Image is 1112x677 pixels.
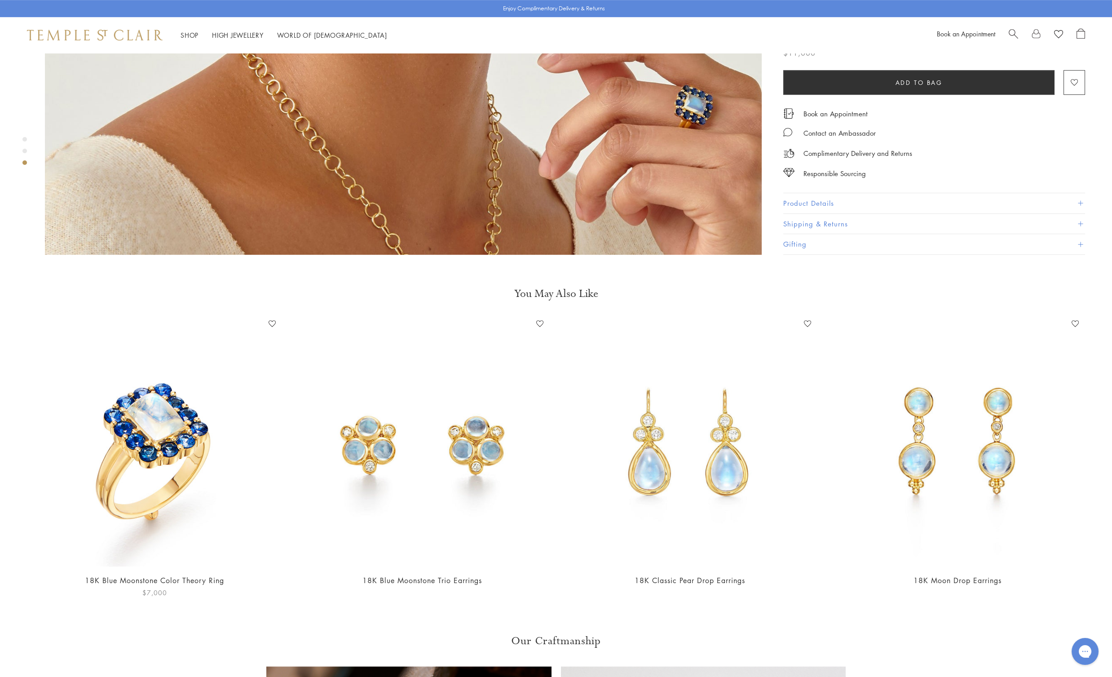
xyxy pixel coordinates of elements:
[803,108,868,118] a: Book an Appointment
[503,4,605,13] p: Enjoy Complimentary Delivery & Returns
[22,135,27,172] div: Product gallery navigation
[362,575,482,585] a: 18K Blue Moonstone Trio Earrings
[181,30,387,41] nav: Main navigation
[913,575,1002,585] a: 18K Moon Drop Earrings
[30,317,279,566] img: 18K Blue Moonstone Color Theory Ring
[783,148,794,159] img: icon_delivery.svg
[783,128,792,137] img: MessageIcon-01_2.svg
[783,70,1055,95] button: Add to bag
[896,77,943,87] span: Add to bag
[1054,28,1063,42] a: View Wishlist
[85,575,224,585] a: 18K Blue Moonstone Color Theory Ring
[27,30,163,40] img: Temple St. Clair
[783,213,1085,234] button: Shipping & Returns
[1067,635,1103,668] iframe: Gorgias live chat messenger
[783,193,1085,213] button: Product Details
[833,317,1082,566] img: 18K Moon Drop Earrings
[277,31,387,40] a: World of [DEMOGRAPHIC_DATA]World of [DEMOGRAPHIC_DATA]
[783,168,794,177] img: icon_sourcing.svg
[803,128,876,139] div: Contact an Ambassador
[783,234,1085,254] button: Gifting
[212,31,264,40] a: High JewelleryHigh Jewellery
[36,287,1076,301] h3: You May Also Like
[266,634,846,648] h3: Our Craftmanship
[635,575,745,585] a: 18K Classic Pear Drop Earrings
[1077,28,1085,42] a: Open Shopping Bag
[297,317,547,566] img: 18K Blue Moonstone Trio Earrings
[142,588,167,598] span: $7,000
[803,148,912,159] p: Complimentary Delivery and Returns
[565,317,815,566] img: 18K Classic Pear Drop Earrings
[181,31,199,40] a: ShopShop
[783,108,794,119] img: icon_appointment.svg
[803,168,866,179] div: Responsible Sourcing
[1009,28,1018,42] a: Search
[937,29,995,38] a: Book an Appointment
